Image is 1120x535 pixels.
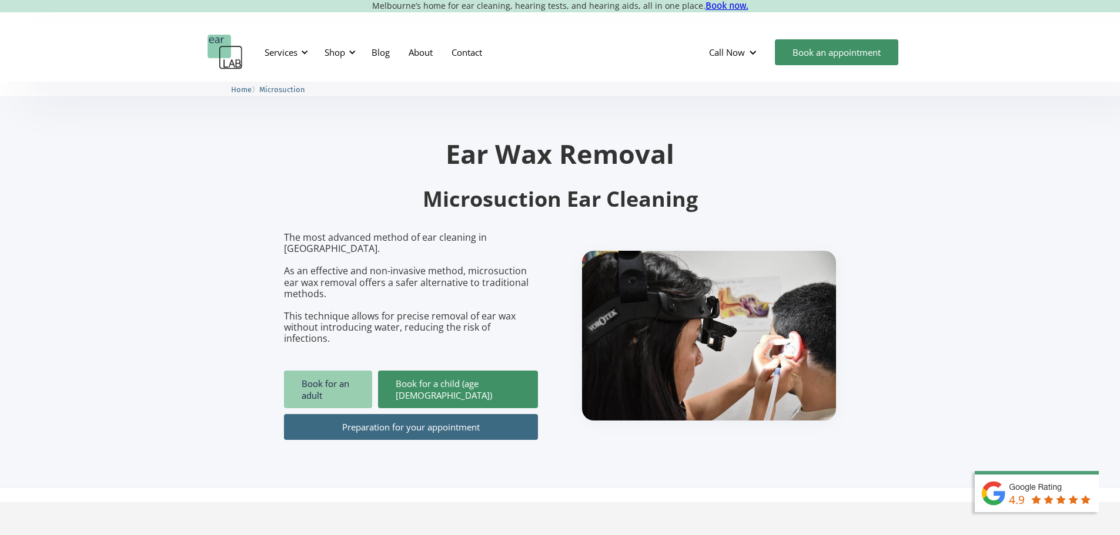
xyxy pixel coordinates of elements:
div: Shop [317,35,359,70]
div: Services [265,46,297,58]
a: Contact [442,35,492,69]
div: Shop [325,46,345,58]
div: Call Now [700,35,769,70]
a: home [208,35,243,70]
a: Book for a child (age [DEMOGRAPHIC_DATA]) [378,371,538,408]
a: Book for an adult [284,371,372,408]
span: Home [231,85,252,94]
a: Book an appointment [775,39,898,65]
div: Call Now [709,46,745,58]
a: Microsuction [259,83,305,95]
h1: Ear Wax Removal [284,140,837,167]
a: About [399,35,442,69]
a: Blog [362,35,399,69]
div: Services [258,35,312,70]
p: The most advanced method of ear cleaning in [GEOGRAPHIC_DATA]. As an effective and non-invasive m... [284,232,538,345]
li: 〉 [231,83,259,96]
h2: Microsuction Ear Cleaning [284,186,837,213]
span: Microsuction [259,85,305,94]
a: Home [231,83,252,95]
a: Preparation for your appointment [284,414,538,440]
img: boy getting ear checked. [582,251,836,420]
